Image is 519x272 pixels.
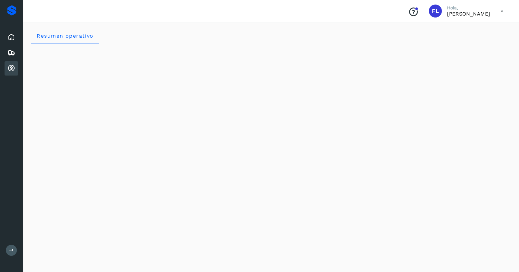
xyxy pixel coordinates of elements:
[447,5,490,11] p: Hola,
[5,46,18,60] div: Embarques
[36,33,94,39] span: Resumen operativo
[447,11,490,17] p: Fabian Lopez Calva
[5,61,18,76] div: Cuentas por cobrar
[5,30,18,44] div: Inicio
